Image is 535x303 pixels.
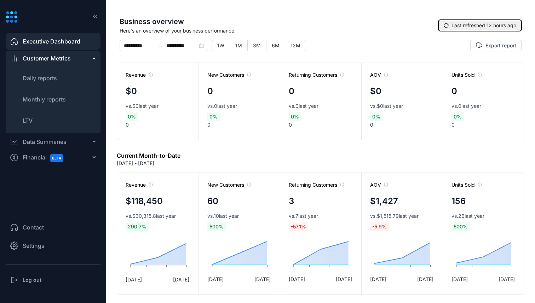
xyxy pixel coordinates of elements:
div: 0 [280,63,361,140]
span: 0 % [370,112,382,121]
span: Financial [23,150,69,165]
span: vs. 0 last year [289,103,318,110]
span: Business overview [120,16,438,27]
span: vs. 7 last year [289,212,318,220]
span: 0 % [126,112,138,121]
span: vs. $30,315.8 last year [126,212,176,220]
span: 500 % [451,222,470,231]
h4: 0 [451,85,457,98]
span: Customer Metrics [23,54,71,63]
span: [DATE] [173,276,189,283]
span: [DATE] [499,275,515,283]
span: Executive Dashboard [23,37,80,46]
span: vs. 0 last year [207,103,237,110]
span: [DATE] [207,275,224,283]
h4: 3 [289,195,294,208]
span: BETA [50,154,63,162]
h4: 0 [289,85,294,98]
button: syncLast refreshed 12 hours ago [438,20,522,31]
div: 0 [199,63,280,140]
h4: $118,450 [126,195,163,208]
span: vs. 10 last year [207,212,239,220]
span: vs. $1,515.79 last year [370,212,419,220]
span: [DATE] [336,275,352,283]
h4: 0 [207,85,213,98]
h4: 60 [207,195,218,208]
span: Daily reports [23,75,57,82]
div: Data Summaries [23,138,67,146]
span: [DATE] [370,275,386,283]
span: 12M [290,42,300,48]
span: Last refreshed 12 hours ago [451,22,516,29]
h4: $0 [370,85,381,98]
div: 0 [117,63,199,140]
button: Export report [470,40,522,51]
span: [DATE] [417,275,433,283]
span: Settings [23,241,45,250]
span: Here's an overview of your business performance. [120,27,438,34]
span: New Customers [207,71,251,78]
span: Returning Customers [289,181,344,188]
span: -57.1 % [289,222,308,231]
span: sync [444,23,449,28]
h6: Current Month-to-Date [117,151,180,160]
span: 290.7 % [126,222,149,231]
span: AOV [370,181,388,188]
span: -5.9 % [370,222,389,231]
span: 500 % [207,222,226,231]
span: [DATE] [126,276,142,283]
span: 0 % [451,112,464,121]
span: [DATE] [254,275,271,283]
span: vs. $0 last year [126,103,159,110]
p: [DATE] - [DATE] [117,160,154,167]
span: AOV [370,71,388,78]
h4: $0 [126,85,137,98]
span: Revenue [126,71,153,78]
h4: 156 [451,195,466,208]
span: vs. 0 last year [451,103,481,110]
span: Monthly reports [23,96,66,103]
span: LTV [23,117,33,124]
span: Revenue [126,181,153,188]
span: New Customers [207,181,251,188]
span: vs. $0 last year [370,103,403,110]
span: [DATE] [289,275,305,283]
span: Units Sold [451,181,482,188]
span: 3M [253,42,261,48]
span: Units Sold [451,71,482,78]
span: to [158,43,163,48]
span: 1W [217,42,224,48]
h3: Log out [23,276,41,284]
span: 0 % [207,112,220,121]
span: 6M [272,42,280,48]
div: 0 [361,63,443,140]
span: swap-right [158,43,163,48]
span: 0 % [289,112,301,121]
span: Contact [23,223,44,232]
span: Returning Customers [289,71,344,78]
span: vs. 26 last year [451,212,484,220]
span: [DATE] [451,275,468,283]
div: 0 [443,63,524,140]
span: 1M [235,42,242,48]
span: Export report [485,42,516,49]
h4: $1,427 [370,195,398,208]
